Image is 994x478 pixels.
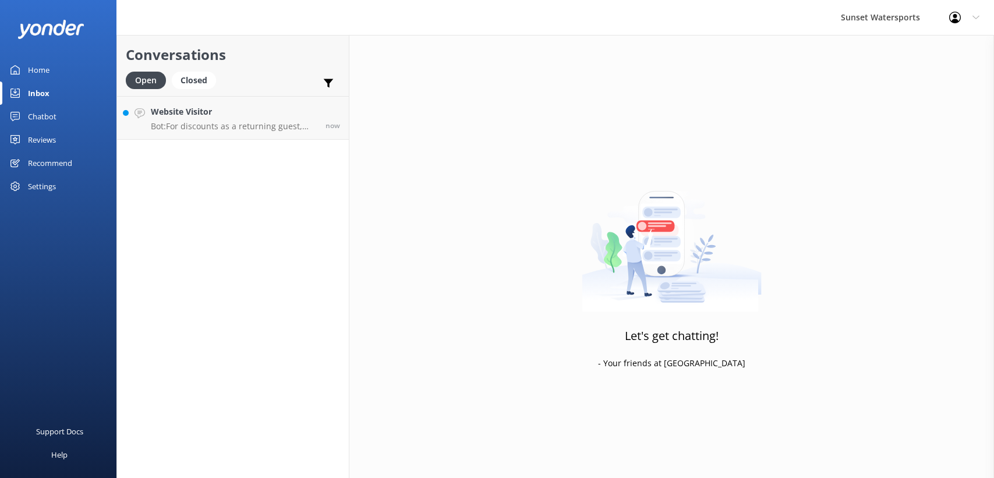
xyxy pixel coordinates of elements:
div: Reviews [28,128,56,151]
p: Bot: For discounts as a returning guest, give our office a call at [PHONE_NUMBER], and they'll be... [151,121,317,132]
h2: Conversations [126,44,340,66]
div: Open [126,72,166,89]
img: artwork of a man stealing a conversation from at giant smartphone [582,167,762,312]
a: Website VisitorBot:For discounts as a returning guest, give our office a call at [PHONE_NUMBER], ... [117,96,349,140]
h3: Let's get chatting! [625,327,719,345]
img: yonder-white-logo.png [17,20,84,39]
a: Open [126,73,172,86]
div: Chatbot [28,105,56,128]
div: Support Docs [36,420,83,443]
p: - Your friends at [GEOGRAPHIC_DATA] [598,357,745,370]
span: Sep 11 2025 08:26am (UTC -05:00) America/Cancun [326,121,340,130]
div: Recommend [28,151,72,175]
div: Inbox [28,82,49,105]
div: Settings [28,175,56,198]
div: Home [28,58,49,82]
div: Closed [172,72,216,89]
h4: Website Visitor [151,105,317,118]
a: Closed [172,73,222,86]
div: Help [51,443,68,466]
